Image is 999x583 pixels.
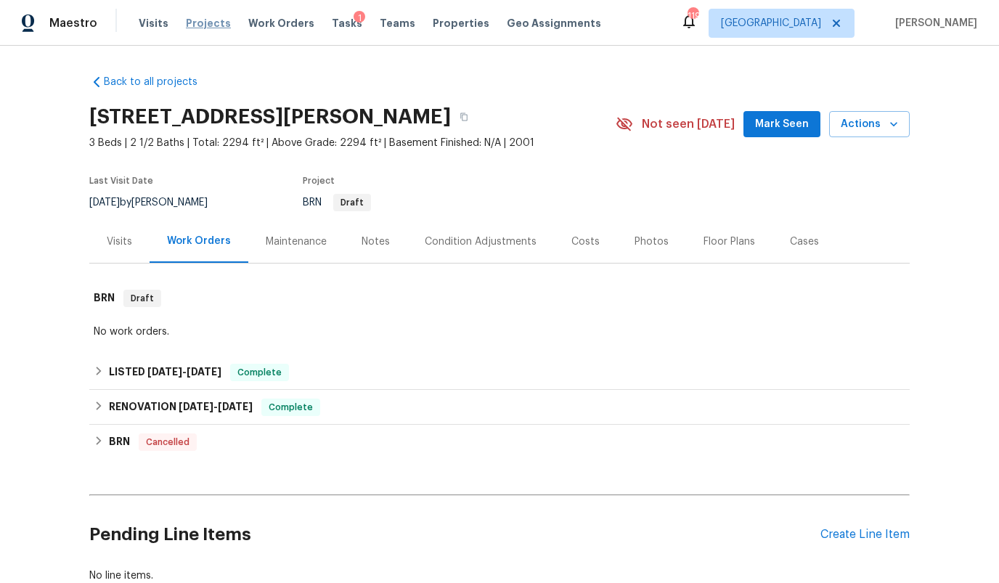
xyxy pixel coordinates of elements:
[89,176,153,185] span: Last Visit Date
[790,235,819,249] div: Cases
[125,291,160,306] span: Draft
[232,365,288,380] span: Complete
[139,16,168,30] span: Visits
[755,115,809,134] span: Mark Seen
[89,136,616,150] span: 3 Beds | 2 1/2 Baths | Total: 2294 ft² | Above Grade: 2294 ft² | Basement Finished: N/A | 2001
[186,16,231,30] span: Projects
[354,11,365,25] div: 1
[303,197,371,208] span: BRN
[89,568,910,583] div: No line items.
[688,9,698,23] div: 119
[49,16,97,30] span: Maestro
[147,367,221,377] span: -
[829,111,910,138] button: Actions
[635,235,669,249] div: Photos
[89,355,910,390] div: LISTED [DATE]-[DATE]Complete
[109,399,253,416] h6: RENOVATION
[89,110,451,124] h2: [STREET_ADDRESS][PERSON_NAME]
[380,16,415,30] span: Teams
[107,235,132,249] div: Visits
[109,433,130,451] h6: BRN
[820,528,910,542] div: Create Line Item
[571,235,600,249] div: Costs
[94,290,115,307] h6: BRN
[743,111,820,138] button: Mark Seen
[89,275,910,322] div: BRN Draft
[89,390,910,425] div: RENOVATION [DATE]-[DATE]Complete
[303,176,335,185] span: Project
[89,425,910,460] div: BRN Cancelled
[704,235,755,249] div: Floor Plans
[89,197,120,208] span: [DATE]
[179,401,213,412] span: [DATE]
[451,104,477,130] button: Copy Address
[147,367,182,377] span: [DATE]
[889,16,977,30] span: [PERSON_NAME]
[179,401,253,412] span: -
[218,401,253,412] span: [DATE]
[89,194,225,211] div: by [PERSON_NAME]
[425,235,537,249] div: Condition Adjustments
[335,198,370,207] span: Draft
[89,75,229,89] a: Back to all projects
[248,16,314,30] span: Work Orders
[642,117,735,131] span: Not seen [DATE]
[140,435,195,449] span: Cancelled
[89,501,820,568] h2: Pending Line Items
[263,400,319,415] span: Complete
[187,367,221,377] span: [DATE]
[266,235,327,249] div: Maintenance
[433,16,489,30] span: Properties
[507,16,601,30] span: Geo Assignments
[109,364,221,381] h6: LISTED
[167,234,231,248] div: Work Orders
[332,18,362,28] span: Tasks
[94,325,905,339] div: No work orders.
[841,115,898,134] span: Actions
[721,16,821,30] span: [GEOGRAPHIC_DATA]
[362,235,390,249] div: Notes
